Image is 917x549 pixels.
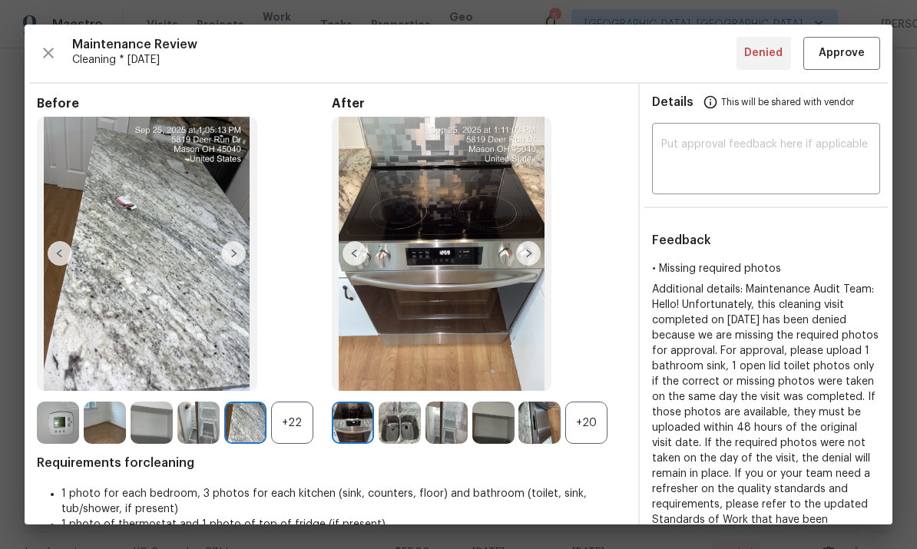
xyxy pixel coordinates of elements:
[37,455,626,471] span: Requirements for cleaning
[652,234,711,246] span: Feedback
[37,96,332,111] span: Before
[221,241,246,266] img: right-chevron-button-url
[803,37,880,70] button: Approve
[343,241,367,266] img: left-chevron-button-url
[48,241,72,266] img: left-chevron-button-url
[72,37,737,52] span: Maintenance Review
[61,517,626,532] li: 1 photo of thermostat and 1 photo of top of fridge (if present)
[652,284,879,541] span: Additional details: Maintenance Audit Team: Hello! Unfortunately, this cleaning visit completed o...
[652,84,694,121] span: Details
[61,486,626,517] li: 1 photo for each bedroom, 3 photos for each kitchen (sink, counters, floor) and bathroom (toilet,...
[72,52,737,68] span: Cleaning * [DATE]
[332,96,627,111] span: After
[652,263,781,274] span: • Missing required photos
[819,44,865,63] span: Approve
[721,84,854,121] span: This will be shared with vendor
[516,241,541,266] img: right-chevron-button-url
[565,402,607,444] div: +20
[271,402,313,444] div: +22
